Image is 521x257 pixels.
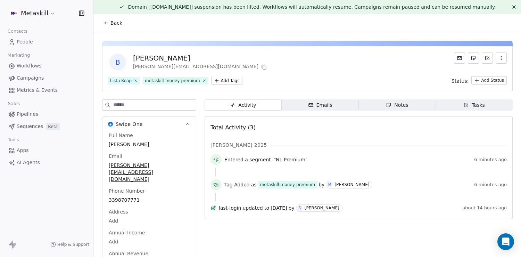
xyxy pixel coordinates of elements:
[251,181,257,188] span: as
[116,121,143,128] span: Swipe One
[107,153,124,160] span: Email
[145,78,200,84] div: metaskill-money-premium
[109,196,190,203] span: 3398707771
[110,78,132,84] div: Lista Keap
[17,74,44,82] span: Campaigns
[452,78,469,85] span: Status:
[108,122,113,127] img: Swipe One
[17,159,40,166] span: AI Agents
[334,182,369,187] div: [PERSON_NAME]
[6,109,88,120] a: Pipelines
[260,182,315,188] div: metaskill-money-premium
[8,7,57,19] button: Metaskill
[289,204,295,211] span: by
[274,156,308,163] span: "NL Premium"
[10,9,18,17] img: AVATAR%20METASKILL%20-%20Colori%20Positivo.png
[17,62,42,70] span: Workflows
[6,145,88,156] a: Apps
[224,156,271,163] span: Entered a segment
[6,36,88,48] a: People
[6,157,88,168] a: AI Agents
[107,132,134,139] span: Full Name
[474,157,507,162] span: 6 minutes ago
[128,4,496,10] span: Domain [[DOMAIN_NAME]] suspension has been lifted. Workflows will automatically resume. Campaigns...
[463,102,485,109] div: Tasks
[210,142,267,148] span: [PERSON_NAME] 2025
[133,63,268,71] div: [PERSON_NAME][EMAIL_ADDRESS][DOMAIN_NAME]
[99,17,126,29] button: Back
[109,217,190,224] span: Add
[319,181,324,188] span: by
[46,123,60,130] span: Beta
[224,181,250,188] span: Tag Added
[107,250,150,257] span: Annual Revenue
[17,87,58,94] span: Metrics & Events
[109,141,190,148] span: [PERSON_NAME]
[211,77,242,85] button: Add Tags
[219,204,241,211] span: last-login
[471,76,507,85] button: Add Status
[5,50,33,61] span: Marketing
[107,229,147,236] span: Annual Income
[109,162,190,183] span: [PERSON_NAME][EMAIL_ADDRESS][DOMAIN_NAME]
[305,206,339,210] div: [PERSON_NAME]
[109,54,126,71] span: B
[102,117,196,132] button: Swipe OneSwipe One
[271,204,287,211] span: [DATE]
[298,205,301,211] div: R
[107,208,130,215] span: Address
[497,233,514,250] div: Open Intercom Messenger
[109,238,190,245] span: Add
[17,38,33,46] span: People
[133,53,268,63] div: [PERSON_NAME]
[57,242,89,247] span: Help & Support
[462,205,507,211] span: about 14 hours ago
[328,182,331,187] div: M
[6,121,88,132] a: SequencesBeta
[110,19,122,26] span: Back
[17,147,29,154] span: Apps
[242,204,269,211] span: updated to
[210,124,256,131] span: Total Activity (3)
[17,111,38,118] span: Pipelines
[308,102,332,109] div: Emails
[50,242,89,247] a: Help & Support
[21,9,48,18] span: Metaskill
[5,135,22,145] span: Tools
[386,102,408,109] div: Notes
[5,98,23,109] span: Sales
[17,123,43,130] span: Sequences
[474,182,507,187] span: 6 minutes ago
[6,85,88,96] a: Metrics & Events
[107,187,146,194] span: Phone Number
[6,60,88,72] a: Workflows
[6,72,88,84] a: Campaigns
[5,26,31,37] span: Contacts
